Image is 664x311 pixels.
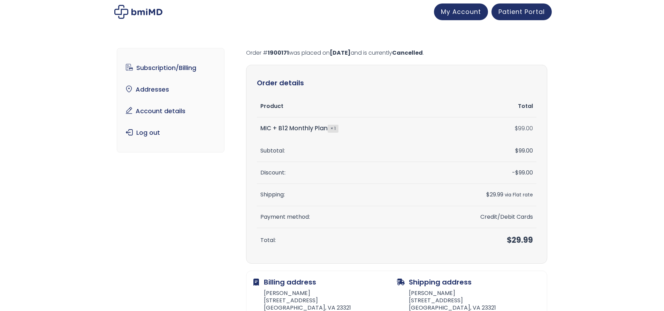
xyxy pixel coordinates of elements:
th: Product [257,95,421,117]
th: Shipping: [257,184,421,206]
span: Patient Portal [498,7,545,16]
small: via Flat rate [505,192,533,198]
a: Account details [122,104,219,118]
img: My account [114,5,162,19]
h2: Order details [257,76,536,90]
span: 29.99 [486,191,503,199]
span: My Account [441,7,481,16]
th: Total [421,95,536,117]
a: My Account [434,3,488,20]
a: Patient Portal [491,3,552,20]
span: 99.00 [515,169,533,177]
span: 99.00 [515,147,533,155]
mark: 1900171 [268,49,289,57]
th: Discount: [257,162,421,184]
a: Log out [122,125,219,140]
td: - [421,162,536,184]
h2: Billing address [253,278,397,286]
mark: Cancelled [392,49,423,57]
span: $ [515,147,519,155]
span: $ [515,124,518,132]
span: 29.99 [507,235,533,246]
span: $ [486,191,490,199]
bdi: 99.00 [515,124,533,132]
th: Payment method: [257,206,421,228]
span: $ [515,169,519,177]
th: Total: [257,228,421,253]
th: Subtotal: [257,140,421,162]
h2: Shipping address [397,278,540,286]
mark: [DATE] [330,49,351,57]
span: $ [507,235,512,246]
td: Credit/Debit Cards [421,206,536,228]
a: Addresses [122,82,219,97]
p: Order # was placed on and is currently . [246,48,547,58]
strong: × 1 [328,125,338,132]
nav: Account pages [117,48,224,153]
td: MIC + B12 Monthly Plan [257,117,421,140]
a: Subscription/Billing [122,61,219,75]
